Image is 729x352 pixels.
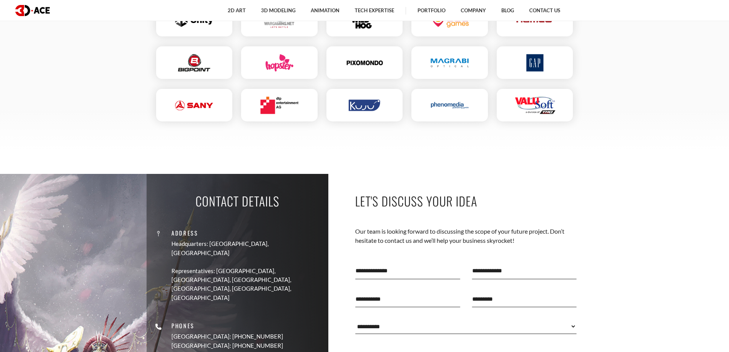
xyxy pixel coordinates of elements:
img: Magrabi logo [431,54,469,71]
p: Headquarters: [GEOGRAPHIC_DATA], [GEOGRAPHIC_DATA] [171,239,323,257]
img: Kuju logo [346,97,383,114]
img: partners 01 [515,97,555,114]
img: logo dark [15,5,50,16]
img: Pixomondo [346,54,383,71]
img: Dtp entertainment ag logo [261,97,298,114]
img: Sany logo [175,97,213,114]
p: Let's Discuss Your Idea [355,192,577,210]
img: Bigpoint logo [175,54,213,71]
p: [GEOGRAPHIC_DATA]: [PHONE_NUMBER] [171,341,283,350]
img: Phenomedia logo [431,97,469,114]
p: [GEOGRAPHIC_DATA]: [PHONE_NUMBER] [171,332,283,341]
img: Hopster [261,54,298,71]
p: Contact Details [196,192,279,210]
a: Headquarters: [GEOGRAPHIC_DATA], [GEOGRAPHIC_DATA] Representatives: [GEOGRAPHIC_DATA], [GEOGRAPHI... [171,239,323,302]
p: Our team is looking forward to discussing the scope of your future project. Don’t hesitate to con... [355,227,577,246]
p: Phones [171,321,283,330]
p: Representatives: [GEOGRAPHIC_DATA], [GEOGRAPHIC_DATA], [GEOGRAPHIC_DATA], [GEOGRAPHIC_DATA], [GEO... [171,266,323,302]
img: Gap logo [516,54,554,71]
p: Address [171,229,323,237]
